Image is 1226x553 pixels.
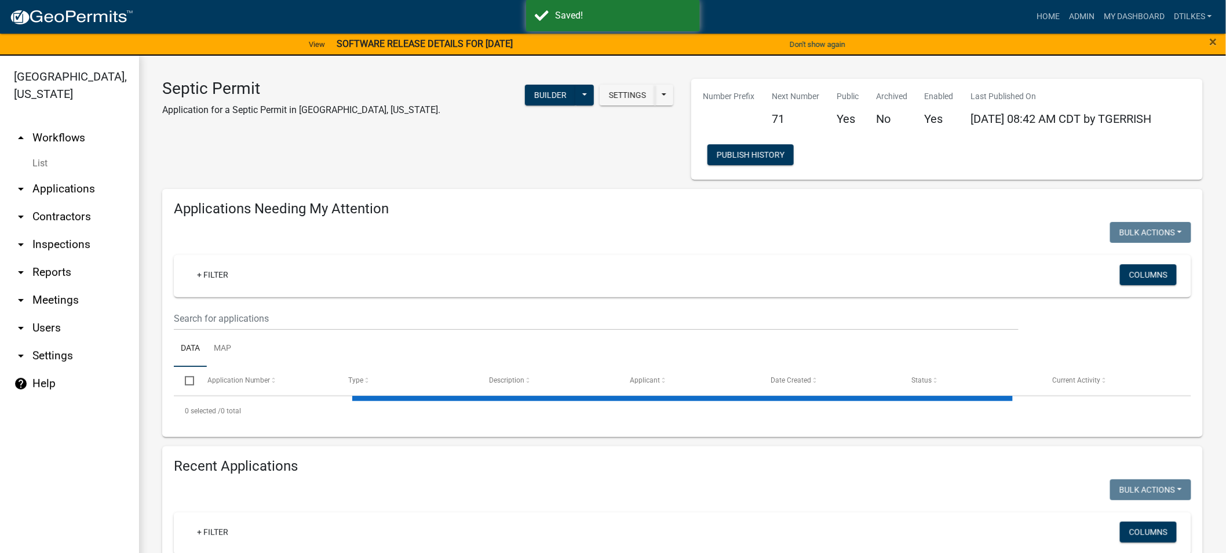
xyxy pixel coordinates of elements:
span: Status [911,376,932,384]
button: Bulk Actions [1110,479,1191,500]
input: Search for applications [174,307,1019,330]
span: Application Number [207,376,271,384]
div: Saved! [555,9,691,23]
i: help [14,377,28,391]
datatable-header-cell: Status [900,367,1041,395]
h4: Applications Needing My Attention [174,201,1191,217]
button: Publish History [707,144,794,165]
p: Number Prefix [703,90,754,103]
span: Description [489,376,524,384]
p: Application for a Septic Permit in [GEOGRAPHIC_DATA], [US_STATE]. [162,103,440,117]
a: + Filter [188,264,238,285]
button: Columns [1120,264,1177,285]
datatable-header-cell: Type [337,367,477,395]
datatable-header-cell: Date Created [760,367,900,395]
a: Map [207,330,238,368]
h4: Recent Applications [174,458,1191,475]
datatable-header-cell: Select [174,367,196,395]
i: arrow_drop_down [14,182,28,196]
h5: No [876,112,907,126]
button: Close [1210,35,1217,49]
datatable-header-cell: Current Activity [1041,367,1182,395]
h5: Yes [925,112,954,126]
i: arrow_drop_down [14,238,28,252]
strong: SOFTWARE RELEASE DETAILS FOR [DATE] [337,38,513,49]
i: arrow_drop_down [14,321,28,335]
h5: 71 [772,112,819,126]
button: Columns [1120,522,1177,543]
wm-modal-confirm: Workflow Publish History [707,151,794,160]
span: Applicant [630,376,660,384]
span: 0 selected / [185,407,221,415]
span: Type [348,376,363,384]
datatable-header-cell: Application Number [196,367,337,395]
a: dtilkes [1169,6,1217,28]
a: My Dashboard [1099,6,1169,28]
div: 0 total [174,396,1191,425]
button: Bulk Actions [1110,222,1191,243]
p: Enabled [925,90,954,103]
a: + Filter [188,522,238,543]
a: View [304,35,330,54]
a: Home [1032,6,1064,28]
a: Data [174,330,207,368]
i: arrow_drop_down [14,349,28,363]
span: Current Activity [1052,376,1100,384]
i: arrow_drop_down [14,265,28,279]
p: Archived [876,90,907,103]
h3: Septic Permit [162,79,440,99]
p: Next Number [772,90,819,103]
i: arrow_drop_up [14,131,28,145]
p: Public [837,90,859,103]
h5: Yes [837,112,859,126]
button: Settings [600,85,655,105]
button: Builder [525,85,576,105]
span: Date Created [771,376,811,384]
a: Admin [1064,6,1099,28]
span: × [1210,34,1217,50]
button: Don't show again [785,35,850,54]
datatable-header-cell: Applicant [619,367,760,395]
datatable-header-cell: Description [478,367,619,395]
p: Last Published On [971,90,1152,103]
i: arrow_drop_down [14,293,28,307]
span: [DATE] 08:42 AM CDT by TGERRISH [971,112,1152,126]
i: arrow_drop_down [14,210,28,224]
